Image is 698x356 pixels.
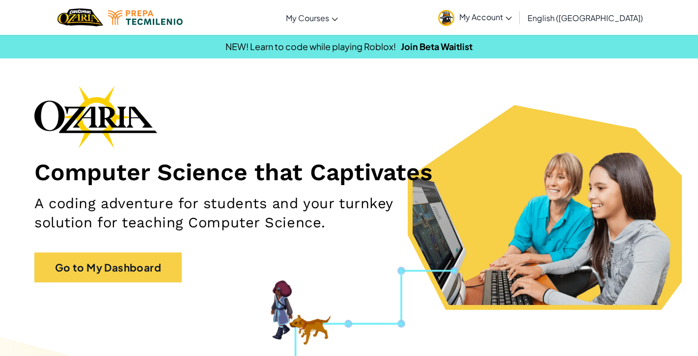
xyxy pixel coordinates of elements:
[286,13,329,23] span: My Courses
[57,7,103,27] a: Ozaria by CodeCombat logo
[34,158,664,187] h1: Computer Science that Captivates
[281,4,343,31] a: My Courses
[34,85,157,148] img: Ozaria branding logo
[528,13,643,23] span: English ([GEOGRAPHIC_DATA])
[34,194,456,233] h2: A coding adventure for students and your turnkey solution for teaching Computer Science.
[401,41,473,52] a: Join Beta Waitlist
[34,252,182,282] a: Go to My Dashboard
[225,41,396,52] span: NEW! Learn to code while playing Roblox!
[433,2,517,33] a: My Account
[438,10,454,26] img: avatar
[523,4,648,31] a: English ([GEOGRAPHIC_DATA])
[108,10,183,25] img: Tecmilenio logo
[57,7,103,27] img: Home
[459,12,512,22] span: My Account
